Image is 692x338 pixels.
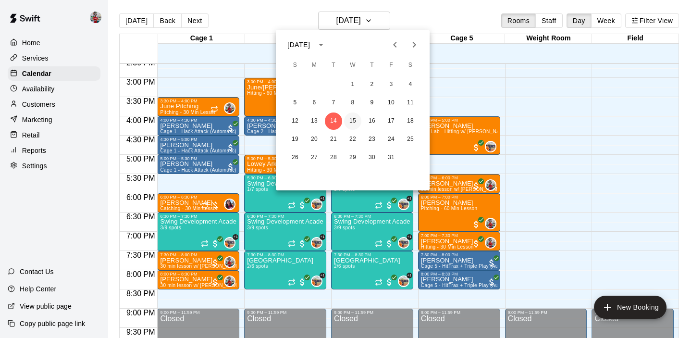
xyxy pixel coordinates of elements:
[325,131,342,148] button: 21
[402,113,419,130] button: 18
[325,56,342,75] span: Tuesday
[306,149,323,166] button: 27
[344,94,361,112] button: 8
[286,113,304,130] button: 12
[383,149,400,166] button: 31
[325,149,342,166] button: 28
[383,56,400,75] span: Friday
[402,131,419,148] button: 25
[385,35,405,54] button: Previous month
[306,113,323,130] button: 13
[344,149,361,166] button: 29
[383,131,400,148] button: 24
[402,56,419,75] span: Saturday
[344,113,361,130] button: 15
[325,113,342,130] button: 14
[306,94,323,112] button: 6
[405,35,424,54] button: Next month
[383,94,400,112] button: 10
[286,149,304,166] button: 26
[363,56,381,75] span: Thursday
[363,76,381,93] button: 2
[363,113,381,130] button: 16
[313,37,329,53] button: calendar view is open, switch to year view
[306,131,323,148] button: 20
[363,131,381,148] button: 23
[344,56,361,75] span: Wednesday
[344,76,361,93] button: 1
[402,94,419,112] button: 11
[344,131,361,148] button: 22
[363,94,381,112] button: 9
[363,149,381,166] button: 30
[402,76,419,93] button: 4
[286,131,304,148] button: 19
[287,40,310,50] div: [DATE]
[383,113,400,130] button: 17
[286,94,304,112] button: 5
[383,76,400,93] button: 3
[286,56,304,75] span: Sunday
[325,94,342,112] button: 7
[306,56,323,75] span: Monday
